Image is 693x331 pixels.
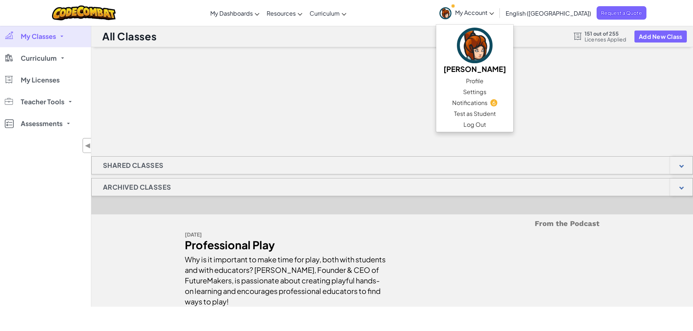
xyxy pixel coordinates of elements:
[436,1,498,24] a: My Account
[263,3,306,23] a: Resources
[102,29,156,43] h1: All Classes
[436,119,513,130] a: Log Out
[267,9,296,17] span: Resources
[21,33,56,40] span: My Classes
[452,98,487,107] span: Notifications
[502,3,595,23] a: English ([GEOGRAPHIC_DATA])
[85,140,91,151] span: ◀
[21,55,57,61] span: Curriculum
[185,218,600,229] h5: From the Podcast
[490,99,497,106] span: 6
[21,120,63,127] span: Assessments
[506,9,591,17] span: English ([GEOGRAPHIC_DATA])
[92,178,182,196] h1: Archived Classes
[436,27,513,76] a: [PERSON_NAME]
[439,7,451,19] img: avatar
[306,3,350,23] a: Curriculum
[443,63,506,74] h5: [PERSON_NAME]
[585,36,626,42] span: Licenses Applied
[310,9,340,17] span: Curriculum
[21,98,64,105] span: Teacher Tools
[634,31,687,43] button: Add New Class
[436,76,513,86] a: Profile
[436,86,513,97] a: Settings
[436,108,513,119] a: Test as Student
[585,31,626,36] span: 151 out of 255
[185,250,387,307] div: Why is it important to make time for play, both with students and with educators? [PERSON_NAME], ...
[185,229,387,240] div: [DATE]
[457,28,493,63] img: avatar
[185,240,387,250] div: Professional Play
[92,156,175,174] h1: Shared Classes
[436,97,513,108] a: Notifications6
[52,5,116,20] img: CodeCombat logo
[210,9,253,17] span: My Dashboards
[21,77,60,83] span: My Licenses
[455,9,494,16] span: My Account
[207,3,263,23] a: My Dashboards
[597,6,646,20] a: Request a Quote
